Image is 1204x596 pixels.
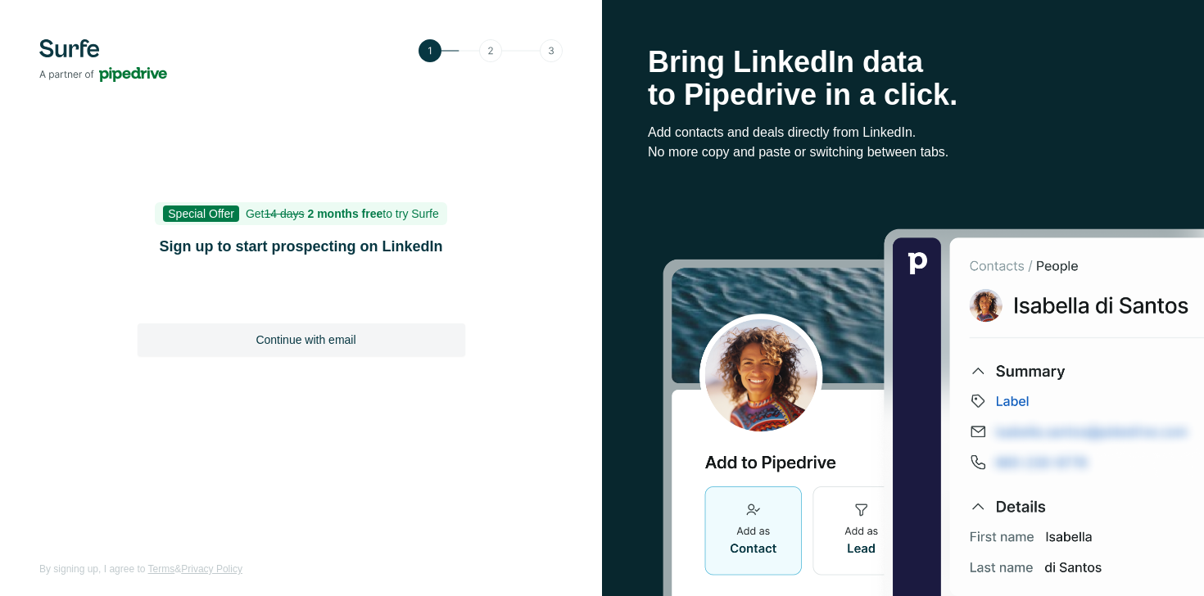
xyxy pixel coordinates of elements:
[174,563,181,575] span: &
[246,207,439,220] span: Get to try Surfe
[39,39,167,82] img: Surfe's logo
[138,235,465,258] h1: Sign up to start prospecting on LinkedIn
[265,207,305,220] s: 14 days
[39,563,145,575] span: By signing up, I agree to
[181,563,242,575] a: Privacy Policy
[307,207,382,220] b: 2 months free
[148,563,175,575] a: Terms
[648,123,1158,142] p: Add contacts and deals directly from LinkedIn.
[419,39,563,62] img: Step 1
[163,205,239,222] span: Special Offer
[648,46,1158,111] h1: Bring LinkedIn data to Pipedrive in a click.
[129,279,473,315] iframe: Bouton "Se connecter avec Google"
[648,142,1158,162] p: No more copy and paste or switching between tabs.
[256,332,355,348] span: Continue with email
